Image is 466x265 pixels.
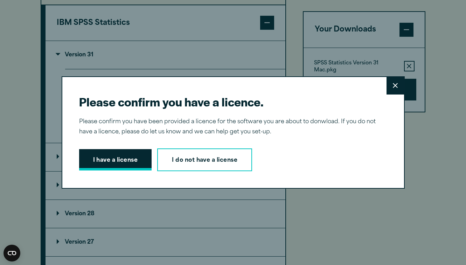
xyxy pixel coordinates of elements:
[4,245,20,261] svg: CookieBot Widget Icon
[79,94,382,110] h2: Please confirm you have a licence.
[4,245,20,261] button: Open CMP widget
[4,245,20,261] div: CookieBot Widget Contents
[157,148,252,172] a: I do not have a license
[79,149,152,171] button: I have a license
[79,117,382,137] p: Please confirm you have been provided a licence for the software you are about to donwload. If yo...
